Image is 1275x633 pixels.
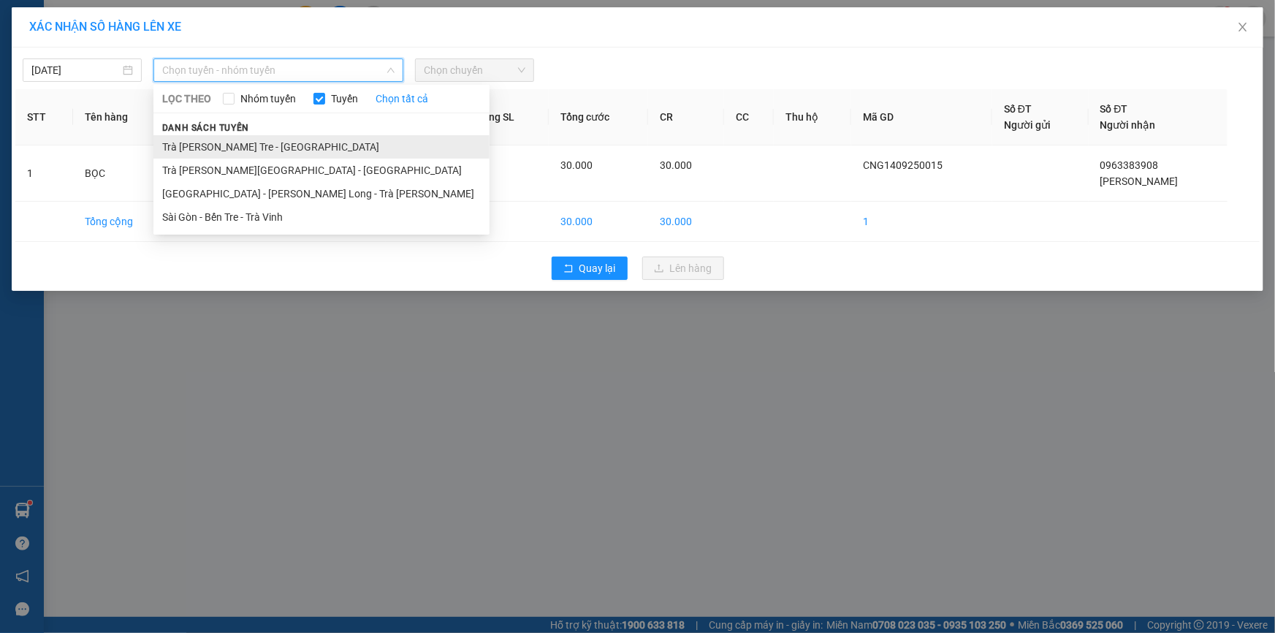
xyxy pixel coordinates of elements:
span: Nhận: [95,12,130,28]
td: Tổng cộng [73,202,171,242]
span: close [1237,21,1249,33]
div: 0963383908 [95,63,243,83]
span: Gửi: [12,14,35,29]
span: LỌC THEO [162,91,211,107]
th: Tổng SL [465,89,549,145]
td: 30.000 [648,202,724,242]
li: [GEOGRAPHIC_DATA] - [PERSON_NAME] Long - Trà [PERSON_NAME] [153,182,490,205]
span: Chọn tuyến - nhóm tuyến [162,59,395,81]
td: BỌC [73,145,171,202]
li: Sài Gòn - Bến Tre - Trà Vinh [153,205,490,229]
span: Danh sách tuyến [153,121,258,134]
span: Quay lại [579,260,616,276]
span: [PERSON_NAME] [1100,175,1179,187]
th: Mã GD [851,89,992,145]
div: [GEOGRAPHIC_DATA] [95,12,243,45]
th: CC [724,89,774,145]
span: XÁC NHẬN SỐ HÀNG LÊN XE [29,20,181,34]
li: Trà [PERSON_NAME] Tre - [GEOGRAPHIC_DATA] [153,135,490,159]
td: 30.000 [549,202,648,242]
td: 1 [15,145,73,202]
div: Cầu Ngang [12,12,85,48]
li: Trà [PERSON_NAME][GEOGRAPHIC_DATA] - [GEOGRAPHIC_DATA] [153,159,490,182]
button: rollbackQuay lại [552,257,628,280]
button: Close [1222,7,1263,48]
span: Chọn chuyến [424,59,525,81]
span: Số ĐT [1004,103,1032,115]
span: Nhóm tuyến [235,91,302,107]
span: Người nhận [1100,119,1156,131]
div: [PERSON_NAME] [95,45,243,63]
th: STT [15,89,73,145]
th: Tổng cước [549,89,648,145]
span: Tuyến [325,91,364,107]
div: 30.000 [11,92,87,110]
a: Chọn tất cả [376,91,428,107]
span: CR : [11,94,34,109]
span: Người gửi [1004,119,1051,131]
span: 30.000 [660,159,692,171]
th: CR [648,89,724,145]
td: 1 [465,202,549,242]
span: 0963383908 [1100,159,1159,171]
input: 14/09/2025 [31,62,120,78]
th: Tên hàng [73,89,171,145]
span: down [387,66,395,75]
span: CNG1409250015 [863,159,943,171]
button: uploadLên hàng [642,257,724,280]
span: 30.000 [560,159,593,171]
th: Thu hộ [774,89,850,145]
td: 1 [851,202,992,242]
span: rollback [563,263,574,275]
span: Số ĐT [1100,103,1128,115]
